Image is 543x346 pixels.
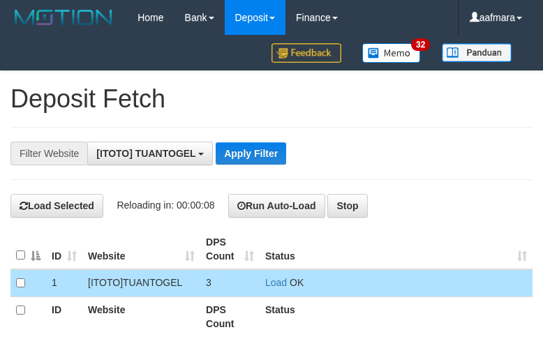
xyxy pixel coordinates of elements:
div: Filter Website [10,142,87,165]
h1: Deposit Fetch [10,85,533,113]
span: 3 [206,277,211,288]
img: MOTION_logo.png [10,7,117,28]
th: DPS Count: activate to sort column ascending [200,230,260,269]
th: Website: activate to sort column ascending [82,230,200,269]
th: Status: activate to sort column ascending [260,230,533,269]
button: Apply Filter [216,142,286,165]
img: Button%20Memo.svg [362,43,421,63]
th: Website [82,296,200,336]
th: Status [260,296,533,336]
a: 32 [352,35,431,70]
span: Reloading in: 00:00:08 [117,200,214,211]
td: [ITOTO] TUANTOGEL [82,269,200,297]
td: 1 [46,269,82,297]
span: [ITOTO] TUANTOGEL [96,148,195,159]
img: panduan.png [442,43,512,62]
button: Stop [327,194,367,218]
th: ID: activate to sort column ascending [46,230,82,269]
button: [ITOTO] TUANTOGEL [87,142,213,165]
a: Load [265,277,287,288]
span: OK [290,277,304,288]
span: 32 [411,38,430,51]
th: DPS Count [200,296,260,336]
img: Feedback.jpg [271,43,341,63]
button: Run Auto-Load [228,194,325,218]
th: ID [46,296,82,336]
button: Load Selected [10,194,103,218]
